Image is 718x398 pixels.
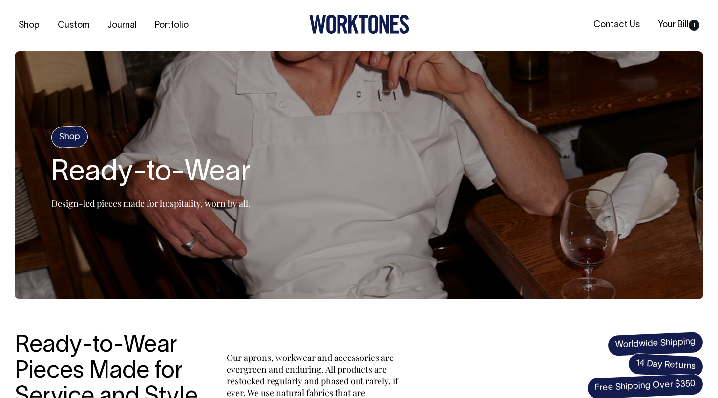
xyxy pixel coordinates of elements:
[590,17,644,33] a: Contact Us
[607,331,704,357] span: Worldwide Shipping
[15,18,43,34] a: Shop
[51,198,251,209] p: Design-led pieces made for hospitality, worn by all.
[628,353,704,378] span: 14 Day Returns
[689,20,699,31] span: 1
[654,17,703,33] a: Your Bill1
[51,158,251,189] h2: Ready-to-Wear
[54,18,93,34] a: Custom
[104,18,141,34] a: Journal
[151,18,192,34] a: Portfolio
[51,125,88,148] h4: Shop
